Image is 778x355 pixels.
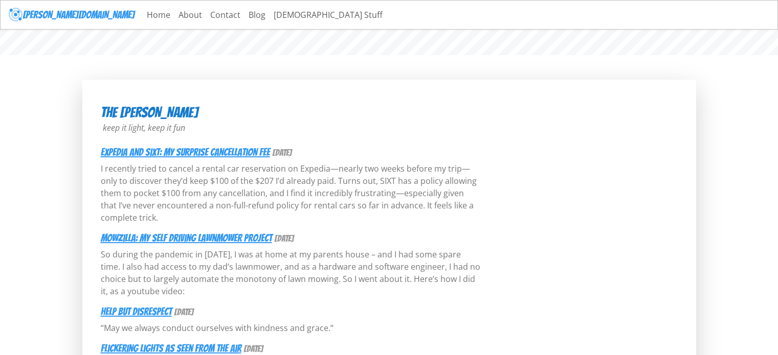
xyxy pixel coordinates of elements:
p: So during the pandemic in [DATE], I was at home at my parents house – and I had some spare time. ... [101,248,481,297]
a: Contact [206,5,244,25]
a: [PERSON_NAME][DOMAIN_NAME] [9,5,135,25]
small: [DATE] [174,307,193,317]
a: Flickering Lights As Seen From The Air [101,343,241,354]
a: Mowzilla: My Self Driving Lawnmower Project [101,232,272,244]
a: Help But Disrespect [101,306,172,317]
p: I recently tried to cancel a rental car reservation on Expedia—nearly two weeks before my trip—on... [101,162,481,224]
small: [DATE] [243,344,263,353]
a: Expedia and SIXT: My Surprise Cancellation Fee [101,147,270,158]
small: [DATE] [274,234,294,243]
small: [DATE] [272,148,292,157]
em: keep it light, keep it fun [103,122,185,133]
a: [DEMOGRAPHIC_DATA] Stuff [270,5,387,25]
a: About [174,5,206,25]
p: “May we always conduct ourselves with kindness and grace.” [101,322,481,334]
a: Home [143,5,174,25]
a: Blog [244,5,270,25]
h3: The [PERSON_NAME] [101,104,481,122]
